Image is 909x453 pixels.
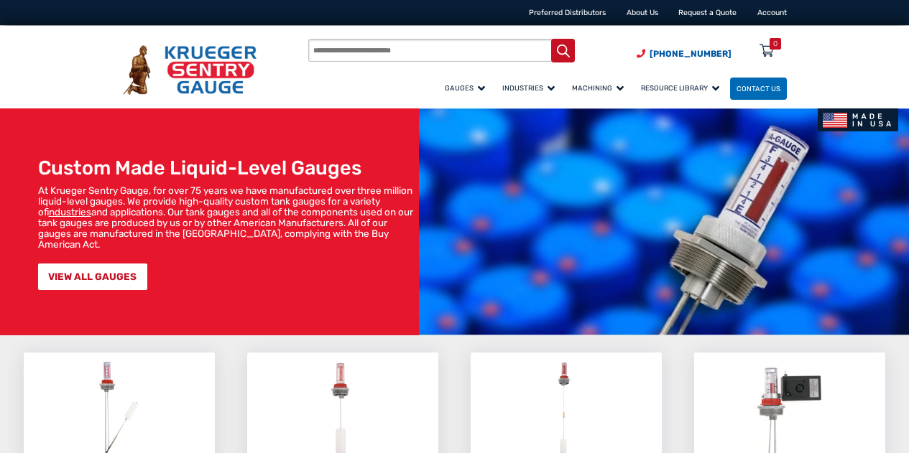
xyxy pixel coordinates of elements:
[730,78,787,100] a: Contact Us
[38,263,147,290] a: VIEW ALL GAUGES
[38,185,414,250] p: At Krueger Sentry Gauge, for over 75 years we have manufactured over three million liquid-level g...
[566,75,635,101] a: Machining
[818,108,899,131] img: Made In USA
[757,8,787,17] a: Account
[678,8,737,17] a: Request a Quote
[49,206,91,218] a: industries
[419,108,909,335] img: bg_hero_bannerksentry
[445,84,485,92] span: Gauges
[438,75,496,101] a: Gauges
[572,84,624,92] span: Machining
[737,85,780,93] span: Contact Us
[637,47,732,60] a: Phone Number (920) 434-8860
[123,45,257,95] img: Krueger Sentry Gauge
[650,49,732,59] span: [PHONE_NUMBER]
[635,75,730,101] a: Resource Library
[496,75,566,101] a: Industries
[627,8,658,17] a: About Us
[773,38,778,50] div: 0
[502,84,555,92] span: Industries
[641,84,719,92] span: Resource Library
[529,8,606,17] a: Preferred Distributors
[38,157,414,179] h1: Custom Made Liquid-Level Gauges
